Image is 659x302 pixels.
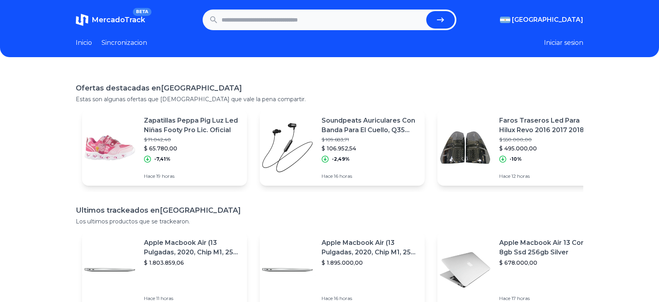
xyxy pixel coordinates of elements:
[322,173,418,179] p: Hace 16 horas
[437,242,493,298] img: Featured image
[102,38,147,48] a: Sincronizacion
[260,242,315,298] img: Featured image
[322,116,418,135] p: Soundpeats Auriculares Con Banda Para El Cuello, Q35 Hd+ 52
[76,217,583,225] p: Los ultimos productos que se trackearon.
[500,17,510,23] img: Argentina
[76,13,88,26] img: MercadoTrack
[510,156,522,162] p: -10%
[144,144,241,152] p: $ 65.780,00
[437,110,602,186] a: Featured imageFaros Traseros Led Para Hilux Revo 2016 2017 2018 2019 2020+$ 550.000,00$ 495.000,0...
[76,205,583,216] h1: Ultimos trackeados en [GEOGRAPHIC_DATA]
[437,120,493,175] img: Featured image
[322,144,418,152] p: $ 106.952,54
[322,259,418,267] p: $ 1.895.000,00
[322,295,418,302] p: Hace 16 horas
[499,137,596,143] p: $ 550.000,00
[512,15,583,25] span: [GEOGRAPHIC_DATA]
[499,259,596,267] p: $ 678.000,00
[332,156,350,162] p: -2,49%
[499,144,596,152] p: $ 495.000,00
[133,8,151,16] span: BETA
[144,259,241,267] p: $ 1.803.859,06
[260,110,425,186] a: Featured imageSoundpeats Auriculares Con Banda Para El Cuello, Q35 Hd+ 52$ 109.683,71$ 106.952,54...
[82,110,247,186] a: Featured imageZapatillas Peppa Pig Luz Led Niñas Footy Pro Lic. Oficial$ 71.042,40$ 65.780,00-7,4...
[499,238,596,257] p: Apple Macbook Air 13 Core I5 8gb Ssd 256gb Silver
[260,120,315,175] img: Featured image
[154,156,170,162] p: -7,41%
[144,173,241,179] p: Hace 19 horas
[322,238,418,257] p: Apple Macbook Air (13 Pulgadas, 2020, Chip M1, 256 Gb De Ssd, 8 Gb De Ram) - Plata
[76,83,583,94] h1: Ofertas destacadas en [GEOGRAPHIC_DATA]
[76,13,145,26] a: MercadoTrackBETA
[144,116,241,135] p: Zapatillas Peppa Pig Luz Led Niñas Footy Pro Lic. Oficial
[76,95,583,103] p: Estas son algunas ofertas que [DEMOGRAPHIC_DATA] que vale la pena compartir.
[544,38,583,48] button: Iniciar sesion
[144,137,241,143] p: $ 71.042,40
[499,173,596,179] p: Hace 12 horas
[82,120,138,175] img: Featured image
[500,15,583,25] button: [GEOGRAPHIC_DATA]
[499,295,596,302] p: Hace 17 horas
[144,295,241,302] p: Hace 11 horas
[82,242,138,298] img: Featured image
[499,116,596,135] p: Faros Traseros Led Para Hilux Revo 2016 2017 2018 2019 2020+
[92,15,145,24] span: MercadoTrack
[76,38,92,48] a: Inicio
[322,137,418,143] p: $ 109.683,71
[144,238,241,257] p: Apple Macbook Air (13 Pulgadas, 2020, Chip M1, 256 Gb De Ssd, 8 Gb De Ram) - Plata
